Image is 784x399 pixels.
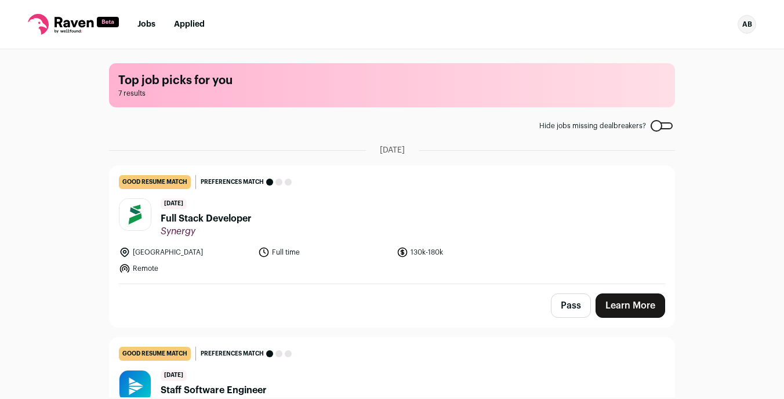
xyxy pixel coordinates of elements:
[119,246,251,258] li: [GEOGRAPHIC_DATA]
[161,226,252,237] span: Synergy
[118,89,666,98] span: 7 results
[174,20,205,28] a: Applied
[397,246,529,258] li: 130k-180k
[201,176,264,188] span: Preferences match
[161,212,252,226] span: Full Stack Developer
[137,20,155,28] a: Jobs
[380,144,405,156] span: [DATE]
[551,293,591,318] button: Pass
[119,175,191,189] div: good resume match
[161,383,267,397] span: Staff Software Engineer
[119,263,251,274] li: Remote
[539,121,646,130] span: Hide jobs missing dealbreakers?
[738,15,756,34] div: AB
[596,293,665,318] a: Learn More
[161,198,187,209] span: [DATE]
[119,347,191,361] div: good resume match
[110,166,674,284] a: good resume match Preferences match [DATE] Full Stack Developer Synergy [GEOGRAPHIC_DATA] Full ti...
[118,72,666,89] h1: Top job picks for you
[119,199,151,230] img: 8222cb0a0d02254238a2aaeed9b7372b28b1b5603bdd3501a1f5289d2ebba6af.jpg
[161,370,187,381] span: [DATE]
[201,348,264,360] span: Preferences match
[258,246,390,258] li: Full time
[738,15,756,34] button: Open dropdown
